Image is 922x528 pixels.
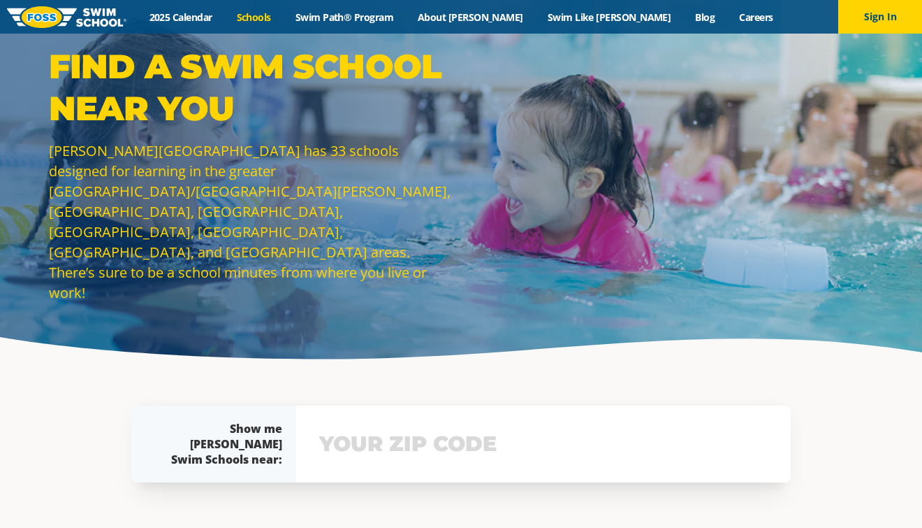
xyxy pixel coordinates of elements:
[535,10,683,24] a: Swim Like [PERSON_NAME]
[727,10,785,24] a: Careers
[283,10,405,24] a: Swim Path® Program
[316,424,771,464] input: YOUR ZIP CODE
[49,45,454,129] p: Find a Swim School Near You
[683,10,727,24] a: Blog
[49,141,454,303] p: [PERSON_NAME][GEOGRAPHIC_DATA] has 33 schools designed for learning in the greater [GEOGRAPHIC_DA...
[159,421,282,467] div: Show me [PERSON_NAME] Swim Schools near:
[7,6,126,28] img: FOSS Swim School Logo
[224,10,283,24] a: Schools
[137,10,224,24] a: 2025 Calendar
[406,10,536,24] a: About [PERSON_NAME]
